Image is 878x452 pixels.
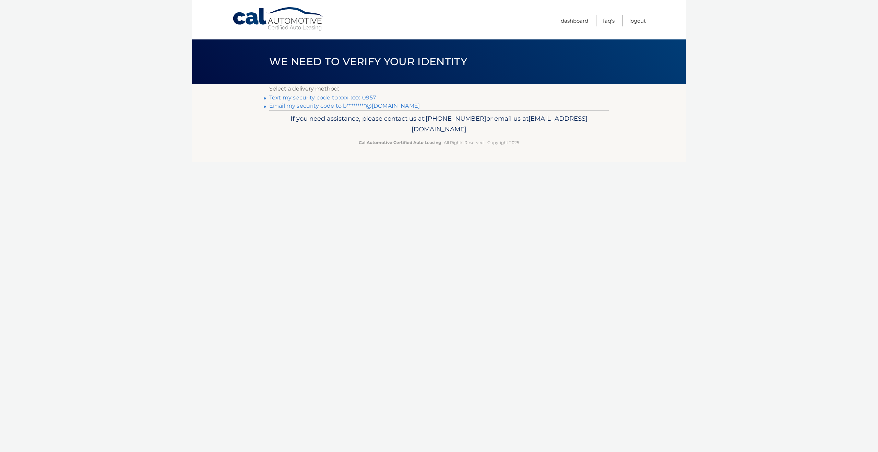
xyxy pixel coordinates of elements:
[232,7,325,31] a: Cal Automotive
[629,15,646,26] a: Logout
[269,55,467,68] span: We need to verify your identity
[561,15,588,26] a: Dashboard
[269,84,609,94] p: Select a delivery method:
[274,139,604,146] p: - All Rights Reserved - Copyright 2025
[603,15,615,26] a: FAQ's
[426,115,486,122] span: [PHONE_NUMBER]
[269,103,420,109] a: Email my security code to b*********@[DOMAIN_NAME]
[269,94,376,101] a: Text my security code to xxx-xxx-0957
[274,113,604,135] p: If you need assistance, please contact us at: or email us at
[359,140,441,145] strong: Cal Automotive Certified Auto Leasing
